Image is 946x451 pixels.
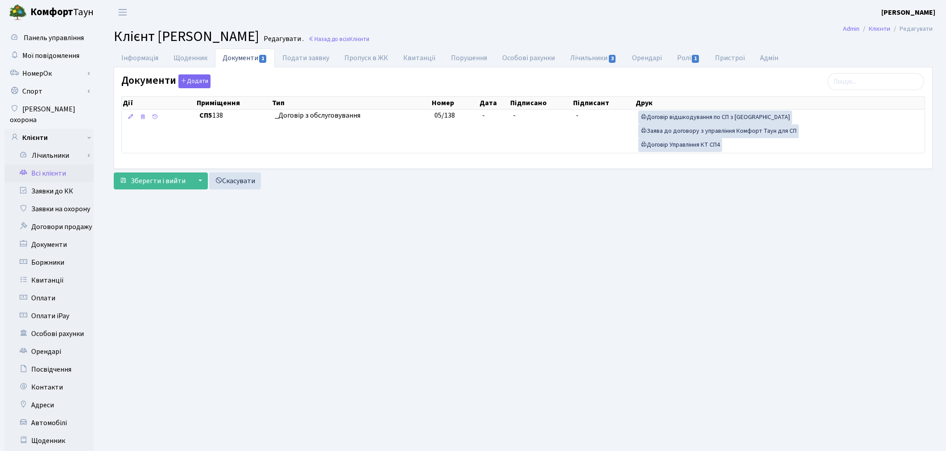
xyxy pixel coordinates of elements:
a: Договір відшкодування по СП з [GEOGRAPHIC_DATA] [638,111,792,124]
a: Особові рахунки [4,325,94,343]
a: Ролі [669,49,707,67]
a: Подати заявку [275,49,337,67]
a: Назад до всіхКлієнти [308,35,369,43]
button: Документи [178,74,211,88]
a: Клієнти [4,129,94,147]
span: _Договір з обслуговування [275,111,427,121]
a: Посвідчення [4,361,94,378]
a: Адмін [752,49,786,67]
a: Орендарі [624,49,669,67]
span: Мої повідомлення [22,51,79,61]
th: Приміщення [196,97,272,109]
a: Боржники [4,254,94,271]
a: Спорт [4,82,94,100]
b: [PERSON_NAME] [881,8,935,17]
th: Тип [271,97,431,109]
img: logo.png [9,4,27,21]
a: Контакти [4,378,94,396]
a: Оплати iPay [4,307,94,325]
span: Клієнти [349,35,369,43]
small: Редагувати . [262,35,304,43]
span: 3 [609,55,616,63]
b: СП5 [199,111,212,120]
b: Комфорт [30,5,73,19]
a: Мої повідомлення [4,47,94,65]
a: Лічильники [562,49,624,67]
a: Квитанції [4,271,94,289]
a: Додати [176,73,211,89]
th: Дії [122,97,196,109]
span: Таун [30,5,94,20]
a: Оплати [4,289,94,307]
th: Підписано [509,97,572,109]
a: Пристрої [707,49,752,67]
a: Договори продажу [4,218,94,236]
a: НомерОк [4,65,94,82]
a: Автомобілі [4,414,94,432]
button: Зберегти і вийти [114,172,191,189]
a: Щоденник [4,432,94,450]
a: Особові рахунки [495,49,562,67]
th: Підписант [572,97,635,109]
a: Клієнти [869,24,890,33]
a: Заявки до КК [4,182,94,200]
a: Документи [4,236,94,254]
span: 05/138 [434,111,455,120]
a: [PERSON_NAME] [881,7,935,18]
a: Панель управління [4,29,94,47]
a: Admin [843,24,859,33]
th: Друк [635,97,925,109]
span: Панель управління [24,33,84,43]
li: Редагувати [890,24,933,34]
button: Переключити навігацію [112,5,134,20]
th: Номер [431,97,479,109]
span: Зберегти і вийти [131,176,186,186]
span: 138 [199,111,268,121]
a: Щоденник [166,49,215,67]
a: Заявки на охорону [4,200,94,218]
label: Документи [121,74,211,88]
th: Дата [479,97,509,109]
a: Пропуск в ЖК [337,49,396,67]
span: - [513,111,516,120]
span: Клієнт [PERSON_NAME] [114,26,259,47]
a: Орендарі [4,343,94,361]
a: Договір Управління КТ СП4 [638,138,722,152]
span: 1 [692,55,699,63]
a: Лічильники [10,147,94,164]
a: Інформація [114,49,166,67]
a: Адреси [4,396,94,414]
a: Скасувати [209,172,261,189]
span: - [482,111,485,120]
span: 1 [259,55,266,63]
a: Документи [215,49,275,67]
a: Всі клієнти [4,164,94,182]
a: Квитанції [396,49,443,67]
input: Пошук... [827,73,924,90]
nav: breadcrumb [830,20,946,38]
a: Заява до договору з управління Комфорт Таун для СП [638,124,799,138]
span: - [576,111,578,120]
a: Порушення [443,49,495,67]
a: [PERSON_NAME] охорона [4,100,94,129]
